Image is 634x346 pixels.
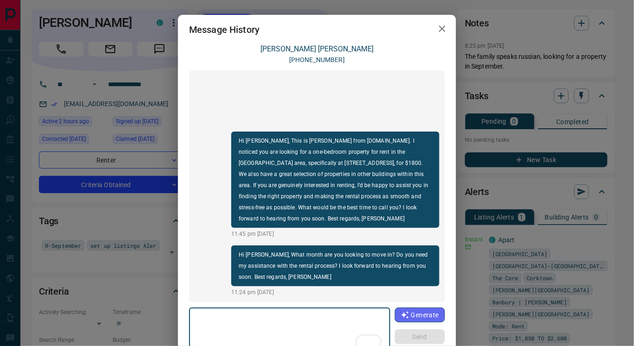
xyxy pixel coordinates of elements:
[395,308,445,322] button: Generate
[260,44,374,53] a: [PERSON_NAME] [PERSON_NAME]
[231,230,439,238] p: 11:45 pm [DATE]
[289,55,345,65] p: [PHONE_NUMBER]
[178,15,271,44] h2: Message History
[239,249,432,283] p: Hi [PERSON_NAME], What month are you looking to move in? Do you need my assistance with the renta...
[231,288,439,296] p: 11:24 pm [DATE]
[239,135,432,224] p: Hi [PERSON_NAME], This is [PERSON_NAME] from [DOMAIN_NAME]. I noticed you are looking for a one-b...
